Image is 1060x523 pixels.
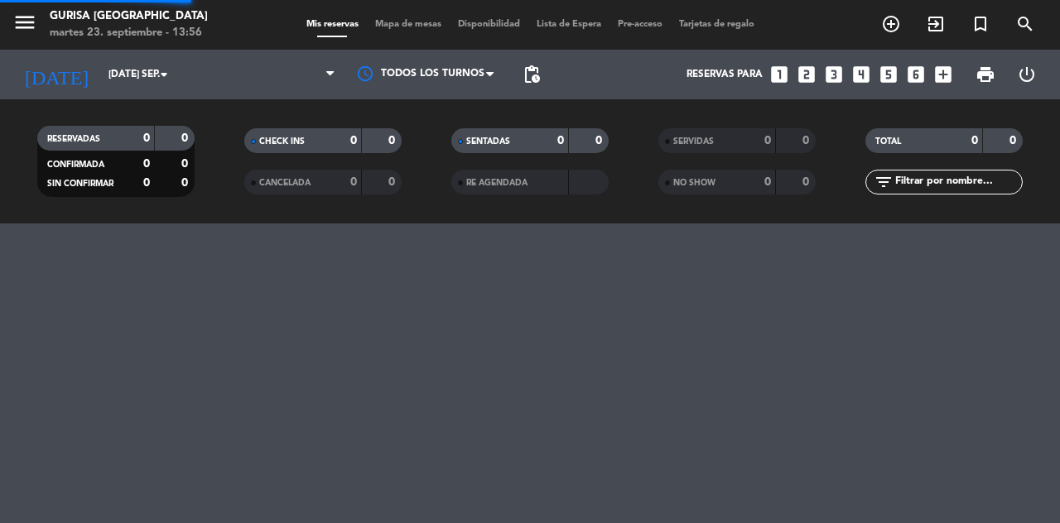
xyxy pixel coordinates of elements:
[971,135,978,146] strong: 0
[12,56,100,93] i: [DATE]
[154,65,174,84] i: arrow_drop_down
[522,65,542,84] span: pending_actions
[881,14,901,34] i: add_circle_outline
[609,20,671,29] span: Pre-acceso
[388,135,398,146] strong: 0
[47,161,104,169] span: CONFIRMADA
[143,177,150,189] strong: 0
[143,158,150,170] strong: 0
[50,8,208,25] div: Gurisa [GEOGRAPHIC_DATA]
[12,10,37,35] i: menu
[450,20,528,29] span: Disponibilidad
[350,176,357,188] strong: 0
[976,65,995,84] span: print
[823,64,845,85] i: looks_3
[932,64,954,85] i: add_box
[1017,65,1037,84] i: power_settings_new
[802,176,812,188] strong: 0
[850,64,872,85] i: looks_4
[259,179,311,187] span: CANCELADA
[673,179,715,187] span: NO SHOW
[595,135,605,146] strong: 0
[1009,135,1019,146] strong: 0
[47,180,113,188] span: SIN CONFIRMAR
[894,173,1022,191] input: Filtrar por nombre...
[878,64,899,85] i: looks_5
[687,69,763,80] span: Reservas para
[802,135,812,146] strong: 0
[466,137,510,146] span: SENTADAS
[12,10,37,41] button: menu
[181,132,191,144] strong: 0
[557,135,564,146] strong: 0
[1006,50,1048,99] div: LOG OUT
[259,137,305,146] span: CHECK INS
[768,64,790,85] i: looks_one
[50,25,208,41] div: martes 23. septiembre - 13:56
[874,172,894,192] i: filter_list
[367,20,450,29] span: Mapa de mesas
[143,132,150,144] strong: 0
[466,179,528,187] span: RE AGENDADA
[181,177,191,189] strong: 0
[350,135,357,146] strong: 0
[764,135,771,146] strong: 0
[181,158,191,170] strong: 0
[298,20,367,29] span: Mis reservas
[926,14,946,34] i: exit_to_app
[764,176,771,188] strong: 0
[875,137,901,146] span: TOTAL
[47,135,100,143] span: RESERVADAS
[528,20,609,29] span: Lista de Espera
[671,20,763,29] span: Tarjetas de regalo
[971,14,990,34] i: turned_in_not
[388,176,398,188] strong: 0
[673,137,714,146] span: SERVIDAS
[905,64,927,85] i: looks_6
[1015,14,1035,34] i: search
[796,64,817,85] i: looks_two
